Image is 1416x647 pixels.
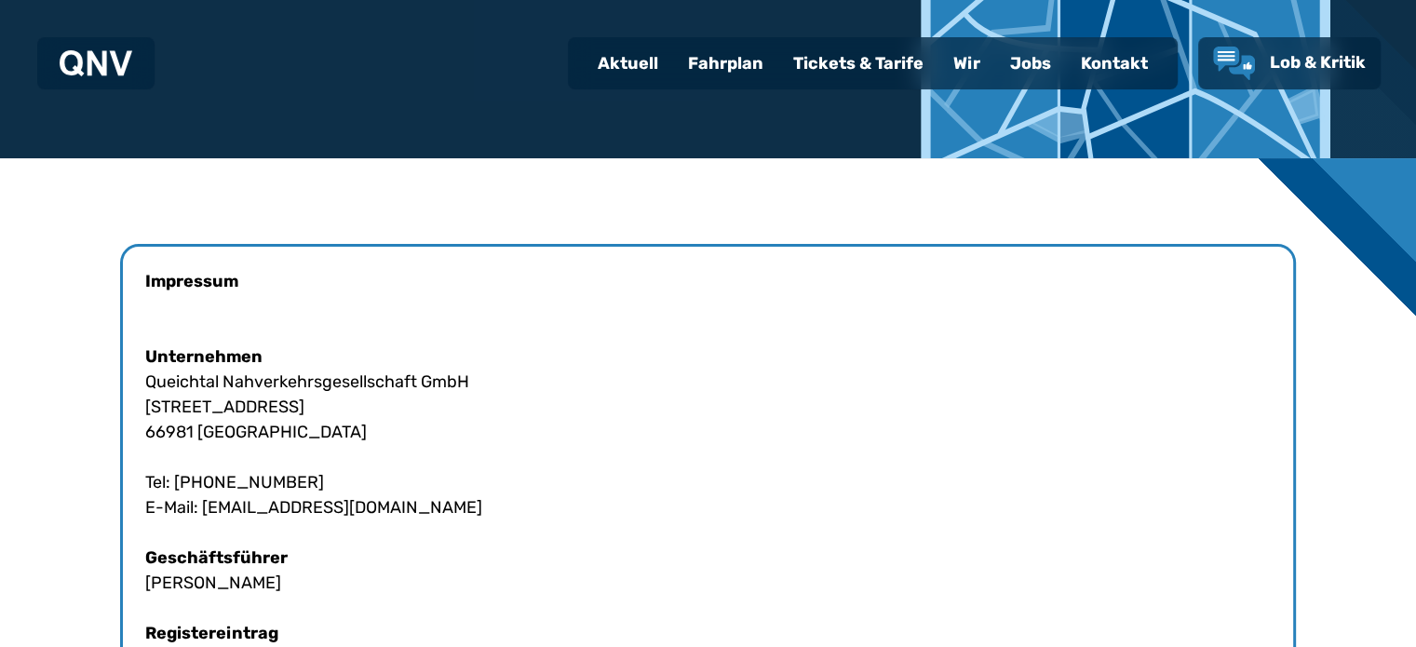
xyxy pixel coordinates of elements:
[778,39,938,88] a: Tickets & Tarife
[1213,47,1366,80] a: Lob & Kritik
[995,39,1066,88] a: Jobs
[145,546,1271,571] h4: Geschäftsführer
[1270,52,1366,73] span: Lob & Kritik
[1066,39,1163,88] a: Kontakt
[60,45,132,82] a: QNV Logo
[145,344,1271,370] h4: Unternehmen
[145,621,1271,646] h4: Registereintrag
[938,39,995,88] a: Wir
[583,39,673,88] a: Aktuell
[145,269,1271,294] h4: Impressum
[60,50,132,76] img: QNV Logo
[673,39,778,88] a: Fahrplan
